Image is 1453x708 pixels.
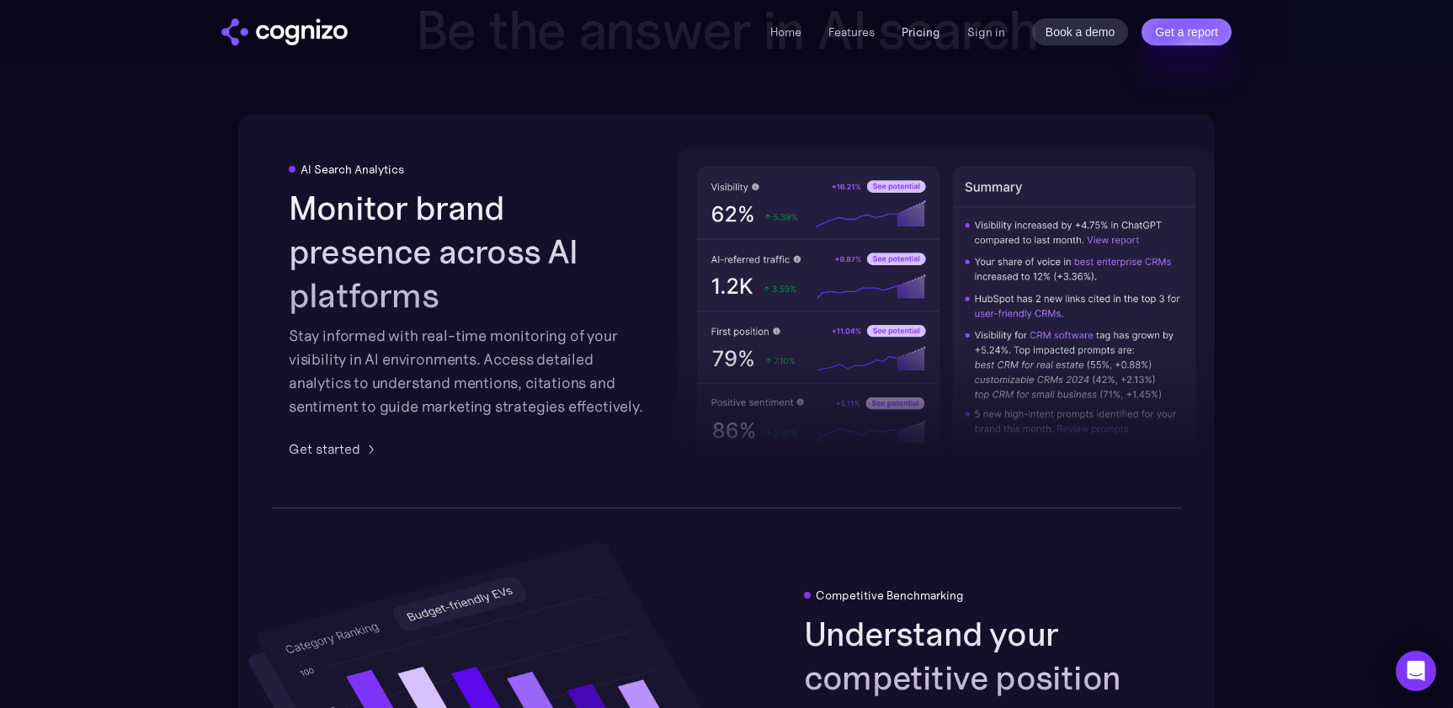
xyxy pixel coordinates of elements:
[289,439,360,459] div: Get started
[678,148,1215,474] img: AI visibility metrics performance insights
[221,19,348,45] a: home
[289,439,381,459] a: Get started
[902,24,940,40] a: Pricing
[1396,651,1436,691] div: Open Intercom Messenger
[301,162,404,176] div: AI Search Analytics
[289,324,649,418] div: Stay informed with real-time monitoring of your visibility in AI environments. Access detailed an...
[289,186,649,317] h2: Monitor brand presence across AI platforms
[804,612,1164,700] h2: Understand your competitive position
[770,24,801,40] a: Home
[967,22,1005,42] a: Sign in
[1142,19,1232,45] a: Get a report
[816,588,964,602] div: Competitive Benchmarking
[828,24,875,40] a: Features
[221,19,348,45] img: cognizo logo
[1032,19,1129,45] a: Book a demo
